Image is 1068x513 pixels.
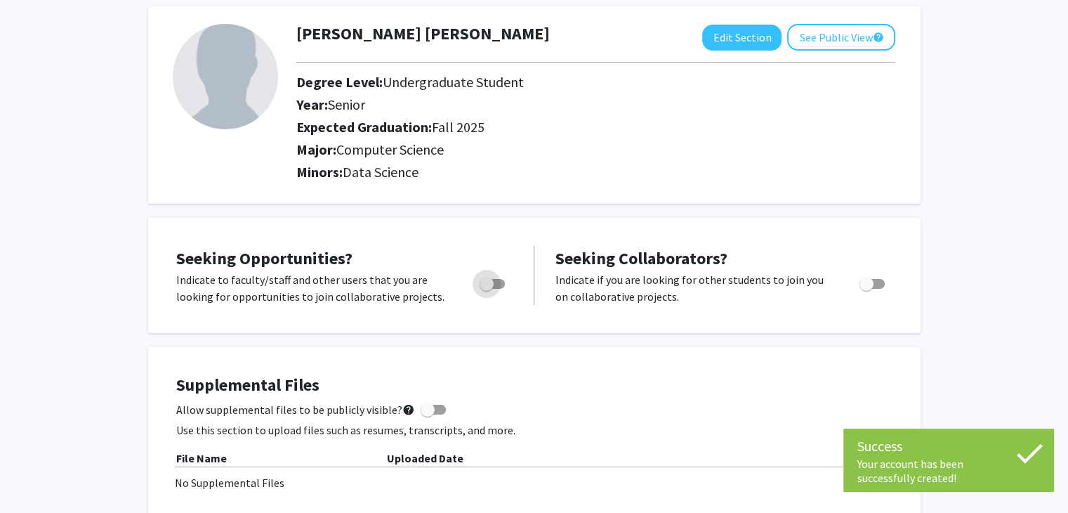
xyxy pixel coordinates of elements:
[857,436,1040,457] div: Success
[432,118,484,136] span: Fall 2025
[11,450,60,502] iframe: Chat
[176,247,352,269] span: Seeking Opportunities?
[474,271,513,292] div: Toggle
[296,164,895,181] h2: Minors:
[176,401,415,418] span: Allow supplemental files to be publicly visible?
[336,141,444,158] span: Computer Science
[176,422,892,439] p: Use this section to upload files such as resumes, transcripts, and more.
[343,163,418,181] span: Data Science
[383,73,524,91] span: Undergraduate Student
[857,457,1040,485] div: Your account has been successfully created!
[173,24,278,129] img: Profile Picture
[175,474,894,491] div: No Supplemental Files
[296,119,823,136] h2: Expected Graduation:
[555,271,833,305] p: Indicate if you are looking for other students to join you on collaborative projects.
[176,451,227,465] b: File Name
[872,29,883,46] mat-icon: help
[296,141,895,158] h2: Major:
[555,247,727,269] span: Seeking Collaborators?
[176,375,892,396] h4: Supplemental Files
[702,25,782,51] button: Edit Section
[296,24,550,44] h1: [PERSON_NAME] [PERSON_NAME]
[387,451,463,465] b: Uploaded Date
[328,96,365,113] span: Senior
[787,24,895,51] button: See Public View
[854,271,892,292] div: Toggle
[402,401,415,418] mat-icon: help
[296,96,823,113] h2: Year:
[176,271,453,305] p: Indicate to faculty/staff and other users that you are looking for opportunities to join collabor...
[296,74,823,91] h2: Degree Level:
